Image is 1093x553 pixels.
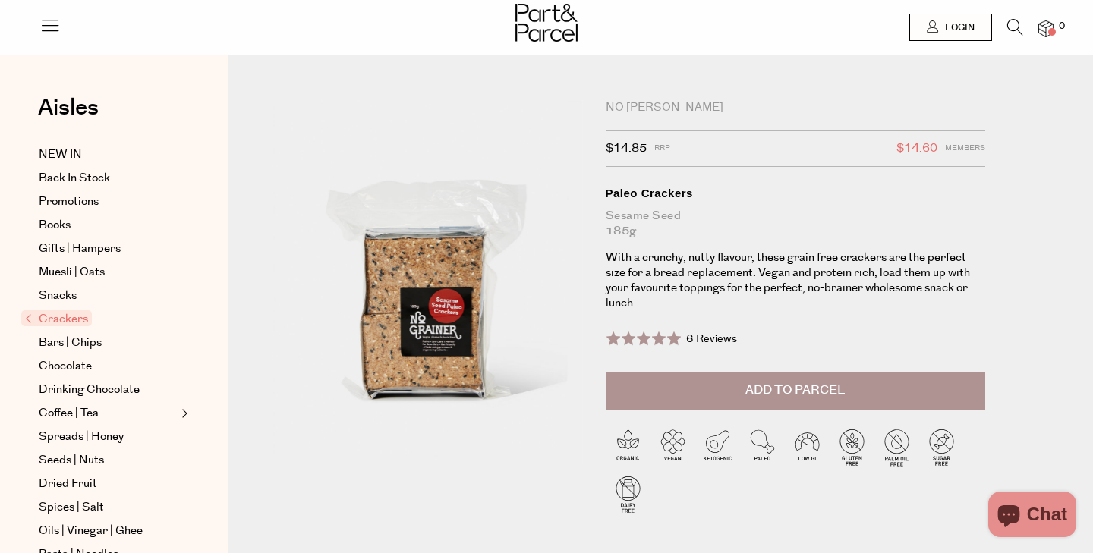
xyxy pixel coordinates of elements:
img: P_P-ICONS-Live_Bec_V11_Organic.svg [606,425,650,470]
span: Coffee | Tea [39,404,99,423]
span: Bars | Chips [39,334,102,352]
inbox-online-store-chat: Shopify online store chat [984,492,1081,541]
span: Snacks [39,287,77,305]
a: Aisles [38,96,99,134]
button: Expand/Collapse Coffee | Tea [178,404,188,423]
a: Muesli | Oats [39,263,177,281]
span: Login [941,21,975,34]
span: Dried Fruit [39,475,97,493]
p: With a crunchy, nutty flavour, these grain free crackers are the perfect size for a bread replace... [606,250,985,311]
span: Back In Stock [39,169,110,187]
a: Oils | Vinegar | Ghee [39,522,177,540]
span: Oils | Vinegar | Ghee [39,522,143,540]
a: Dried Fruit [39,475,177,493]
a: Bars | Chips [39,334,177,352]
img: P_P-ICONS-Live_Bec_V11_Palm_Oil_Free.svg [874,425,919,470]
span: Gifts | Hampers [39,240,121,258]
a: Gifts | Hampers [39,240,177,258]
span: Crackers [21,310,92,326]
img: P_P-ICONS-Live_Bec_V11_Gluten_Free.svg [830,425,874,470]
a: 0 [1038,20,1054,36]
div: No [PERSON_NAME] [606,100,985,115]
span: Chocolate [39,357,92,375]
span: Spices | Salt [39,498,104,517]
span: Books [39,216,71,234]
a: Back In Stock [39,169,177,187]
span: Drinking Chocolate [39,381,140,399]
span: $14.85 [606,139,647,159]
a: Crackers [25,310,177,328]
a: Promotions [39,193,177,211]
a: Login [909,14,992,41]
span: $14.60 [896,139,937,159]
span: 6 Reviews [686,331,737,347]
span: RRP [654,139,670,159]
a: Chocolate [39,357,177,375]
span: Muesli | Oats [39,263,105,281]
img: P_P-ICONS-Live_Bec_V11_Vegan.svg [650,425,695,470]
img: P_P-ICONS-Live_Bec_V11_Paleo.svg [740,425,785,470]
img: P_P-ICONS-Live_Bec_V11_Dairy_Free.svg [606,472,650,517]
span: Members [945,139,985,159]
span: 0 [1055,20,1069,33]
a: Spreads | Honey [39,428,177,446]
a: Seeds | Nuts [39,451,177,470]
img: P_P-ICONS-Live_Bec_V11_Ketogenic.svg [695,425,740,470]
span: NEW IN [39,146,82,164]
a: Spices | Salt [39,498,177,517]
button: Add to Parcel [606,372,985,410]
span: Aisles [38,91,99,124]
div: Paleo Crackers [606,186,985,201]
img: Paleo Crackers [273,100,583,465]
a: Books [39,216,177,234]
span: Spreads | Honey [39,428,124,446]
img: Part&Parcel [515,4,578,42]
a: NEW IN [39,146,177,164]
img: P_P-ICONS-Live_Bec_V11_Sugar_Free.svg [919,425,964,470]
a: Drinking Chocolate [39,381,177,399]
span: Add to Parcel [745,382,845,399]
img: P_P-ICONS-Live_Bec_V11_Low_Gi.svg [785,425,830,470]
div: Sesame Seed 185g [606,209,985,239]
span: Promotions [39,193,99,211]
span: Seeds | Nuts [39,451,104,470]
a: Coffee | Tea [39,404,177,423]
a: Snacks [39,287,177,305]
